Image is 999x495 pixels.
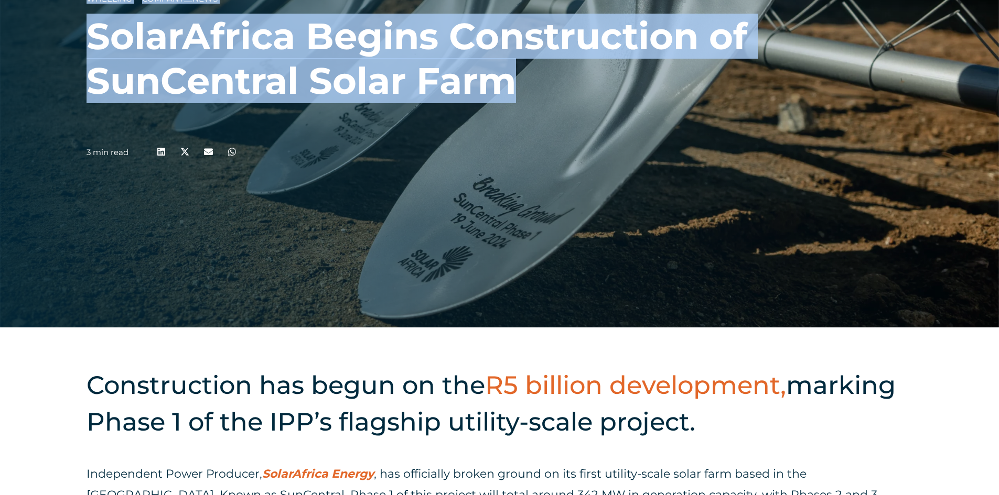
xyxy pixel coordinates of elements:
[220,140,244,163] div: Share on whatsapp
[485,370,786,400] span: R5 billion development,
[197,140,220,163] div: Share on email
[87,367,912,440] h2: Construction has begun on the marking Phase 1 of the IPP’s flagship utility-scale project.
[87,148,128,157] p: 3 min read
[149,140,173,163] div: Share on linkedin
[87,14,912,103] h1: SolarAfrica Begins Construction of SunCentral Solar Farm
[173,140,197,163] div: Share on x-twitter
[262,467,374,481] a: SolarAfrica Energy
